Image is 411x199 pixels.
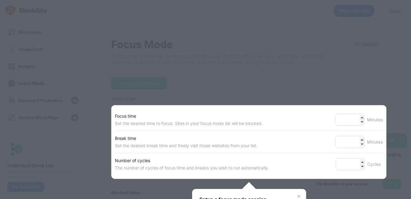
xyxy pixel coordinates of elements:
[367,161,383,168] div: Cycles
[115,112,263,120] div: Focus time
[115,157,269,164] div: Number of cycles
[296,194,301,199] img: x-button.svg
[115,120,263,127] div: Set the desired time to focus. Sites in your focus mode list will be blocked.
[115,142,257,149] div: Set the desired break time and freely visit those websites from your list.
[115,164,269,172] div: The number of cycles of focus time and breaks you wish to run automatically.
[367,138,383,146] div: Minutes
[115,135,257,142] div: Break time
[367,116,383,123] div: Minutes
